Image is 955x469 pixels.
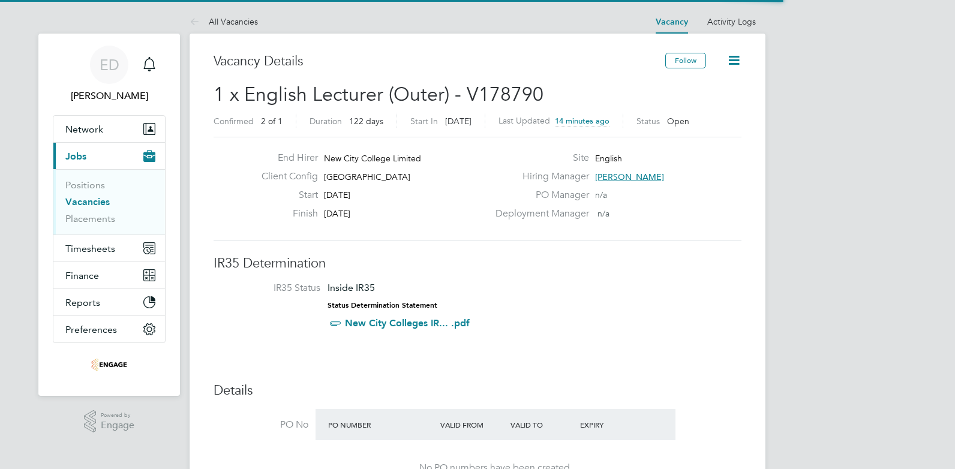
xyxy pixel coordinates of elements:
[656,17,688,27] a: Vacancy
[53,169,165,235] div: Jobs
[65,243,115,254] span: Timesheets
[345,317,470,329] a: New City Colleges IR... .pdf
[53,46,166,103] a: ED[PERSON_NAME]
[324,208,350,219] span: [DATE]
[53,89,166,103] span: Ellie Dean
[252,152,318,164] label: End Hirer
[65,179,105,191] a: Positions
[53,316,165,342] button: Preferences
[53,116,165,142] button: Network
[597,208,609,219] span: n/a
[65,196,110,208] a: Vacancies
[488,189,589,202] label: PO Manager
[214,83,543,106] span: 1 x English Lecturer (Outer) - V178790
[667,116,689,127] span: Open
[555,116,609,126] span: 14 minutes ago
[53,143,165,169] button: Jobs
[214,255,741,272] h3: IR35 Determination
[328,301,437,309] strong: Status Determination Statement
[53,235,165,261] button: Timesheets
[665,53,706,68] button: Follow
[65,270,99,281] span: Finance
[84,410,135,433] a: Powered byEngage
[595,190,607,200] span: n/a
[65,213,115,224] a: Placements
[437,414,507,435] div: Valid From
[65,324,117,335] span: Preferences
[707,16,756,27] a: Activity Logs
[252,189,318,202] label: Start
[214,419,308,431] label: PO No
[445,116,472,127] span: [DATE]
[410,116,438,127] label: Start In
[324,172,410,182] span: [GEOGRAPHIC_DATA]
[488,170,589,183] label: Hiring Manager
[214,53,665,70] h3: Vacancy Details
[214,116,254,127] label: Confirmed
[53,355,166,374] a: Go to home page
[507,414,578,435] div: Valid To
[91,355,127,374] img: omniapeople-logo-retina.png
[101,410,134,420] span: Powered by
[53,262,165,288] button: Finance
[65,151,86,162] span: Jobs
[101,420,134,431] span: Engage
[65,124,103,135] span: Network
[214,382,741,399] h3: Details
[100,57,119,73] span: ED
[65,297,100,308] span: Reports
[190,16,258,27] a: All Vacancies
[324,153,421,164] span: New City College Limited
[577,414,647,435] div: Expiry
[252,170,318,183] label: Client Config
[328,282,375,293] span: Inside IR35
[53,289,165,315] button: Reports
[324,190,350,200] span: [DATE]
[595,153,622,164] span: English
[252,208,318,220] label: Finish
[261,116,283,127] span: 2 of 1
[349,116,383,127] span: 122 days
[226,282,320,294] label: IR35 Status
[488,152,589,164] label: Site
[325,414,437,435] div: PO Number
[488,208,589,220] label: Deployment Manager
[498,115,550,126] label: Last Updated
[595,172,664,182] span: [PERSON_NAME]
[310,116,342,127] label: Duration
[38,34,180,396] nav: Main navigation
[636,116,660,127] label: Status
